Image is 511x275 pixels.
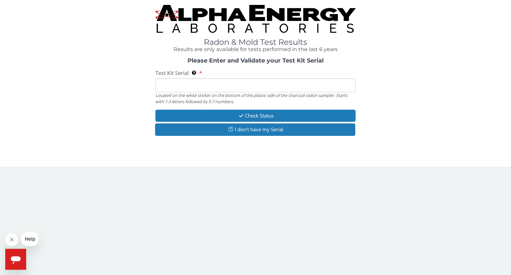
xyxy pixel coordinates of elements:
img: TightCrop.jpg [155,5,356,33]
h1: Radon & Mold Test Results [155,38,356,46]
div: Located on the white sticker on the bottom of the plastic side of the charcoal radon sampler. Sta... [155,92,356,104]
h4: Results are only available for tests performed in the last 6 years [155,46,356,52]
iframe: Message from company [21,232,39,246]
iframe: Button to launch messaging window [5,249,26,270]
button: I don't have my Serial [155,123,356,136]
button: Check Status [155,110,356,122]
iframe: Close message [5,233,18,246]
span: Test Kit Serial [155,69,189,77]
strong: Please Enter and Validate your Test Kit Serial [187,57,324,64]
